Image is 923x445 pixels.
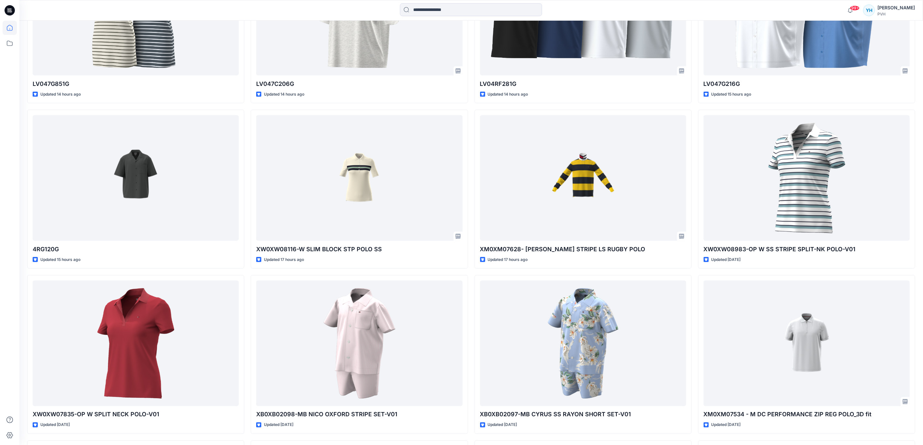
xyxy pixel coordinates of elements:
[33,281,239,406] a: XW0XW07835-OP W SPLIT NECK POLO-V01
[264,256,304,263] p: Updated 17 hours ago
[256,281,462,406] a: XB0XB02098-MB NICO OXFORD STRIPE SET-V01
[711,91,751,98] p: Updated 15 hours ago
[704,245,910,254] p: XW0XW08983-OP W SS STRIPE SPLIT-NK POLO-V01
[40,256,80,263] p: Updated 15 hours ago
[480,79,686,88] p: LV04RF281G
[711,256,741,263] p: Updated [DATE]
[850,5,860,11] span: 99+
[480,245,686,254] p: XM0XM07628- [PERSON_NAME] STRIPE LS RUGBY POLO
[480,115,686,241] a: XM0XM07628- M LEWIS STRIPE LS RUGBY POLO
[711,422,741,429] p: Updated [DATE]
[704,410,910,419] p: XM0XM07534 - M DC PERFORMANCE ZIP REG POLO_3D fit
[704,79,910,88] p: LV047G216G
[863,5,875,16] div: YH
[256,79,462,88] p: LV047C206G
[256,410,462,419] p: XB0XB02098-MB NICO OXFORD STRIPE SET-V01
[877,12,915,16] div: PVH
[480,281,686,406] a: XB0XB02097-MB CYRUS SS RAYON SHORT SET-V01
[33,410,239,419] p: XW0XW07835-OP W SPLIT NECK POLO-V01
[33,79,239,88] p: LV047G851G
[480,410,686,419] p: XB0XB02097-MB CYRUS SS RAYON SHORT SET-V01
[33,245,239,254] p: 4RG120G
[256,245,462,254] p: XW0XW08116-W SLIM BLOCK STP POLO SS
[40,422,70,429] p: Updated [DATE]
[488,422,517,429] p: Updated [DATE]
[704,281,910,406] a: XM0XM07534 - M DC PERFORMANCE ZIP REG POLO_3D fit
[704,115,910,241] a: XW0XW08983-OP W SS STRIPE SPLIT-NK POLO-V01
[877,4,915,12] div: [PERSON_NAME]
[40,91,81,98] p: Updated 14 hours ago
[488,91,528,98] p: Updated 14 hours ago
[264,422,293,429] p: Updated [DATE]
[33,115,239,241] a: 4RG120G
[264,91,304,98] p: Updated 14 hours ago
[488,256,528,263] p: Updated 17 hours ago
[256,115,462,241] a: XW0XW08116-W SLIM BLOCK STP POLO SS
